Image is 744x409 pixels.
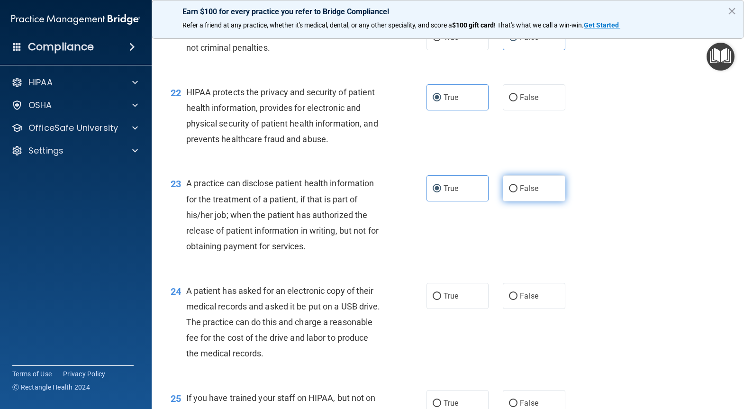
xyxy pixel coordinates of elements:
[11,100,138,111] a: OSHA
[509,185,517,192] input: False
[12,369,52,379] a: Terms of Use
[171,393,181,404] span: 25
[584,21,619,29] strong: Get Started
[28,40,94,54] h4: Compliance
[28,145,64,156] p: Settings
[11,10,140,29] img: PMB logo
[433,185,441,192] input: True
[433,94,441,101] input: True
[727,3,736,18] button: Close
[11,122,138,134] a: OfficeSafe University
[520,184,538,193] span: False
[28,100,52,111] p: OSHA
[186,286,381,359] span: A patient has asked for an electronic copy of their medical records and asked it be put on a USB ...
[11,145,138,156] a: Settings
[182,21,452,29] span: Refer a friend at any practice, whether it's medical, dental, or any other speciality, and score a
[171,286,181,297] span: 24
[28,122,118,134] p: OfficeSafe University
[494,21,584,29] span: ! That's what we call a win-win.
[509,400,517,407] input: False
[433,400,441,407] input: True
[584,21,620,29] a: Get Started
[520,399,538,408] span: False
[444,291,458,300] span: True
[11,77,138,88] a: HIPAA
[444,399,458,408] span: True
[182,7,713,16] p: Earn $100 for every practice you refer to Bridge Compliance!
[452,21,494,29] strong: $100 gift card
[444,93,458,102] span: True
[444,184,458,193] span: True
[707,43,735,71] button: Open Resource Center
[12,382,90,392] span: Ⓒ Rectangle Health 2024
[520,291,538,300] span: False
[186,178,379,251] span: A practice can disclose patient health information for the treatment of a patient, if that is par...
[171,87,181,99] span: 22
[171,178,181,190] span: 23
[520,93,538,102] span: False
[433,293,441,300] input: True
[509,293,517,300] input: False
[186,87,378,145] span: HIPAA protects the privacy and security of patient health information, provides for electronic an...
[509,94,517,101] input: False
[28,77,53,88] p: HIPAA
[63,369,106,379] a: Privacy Policy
